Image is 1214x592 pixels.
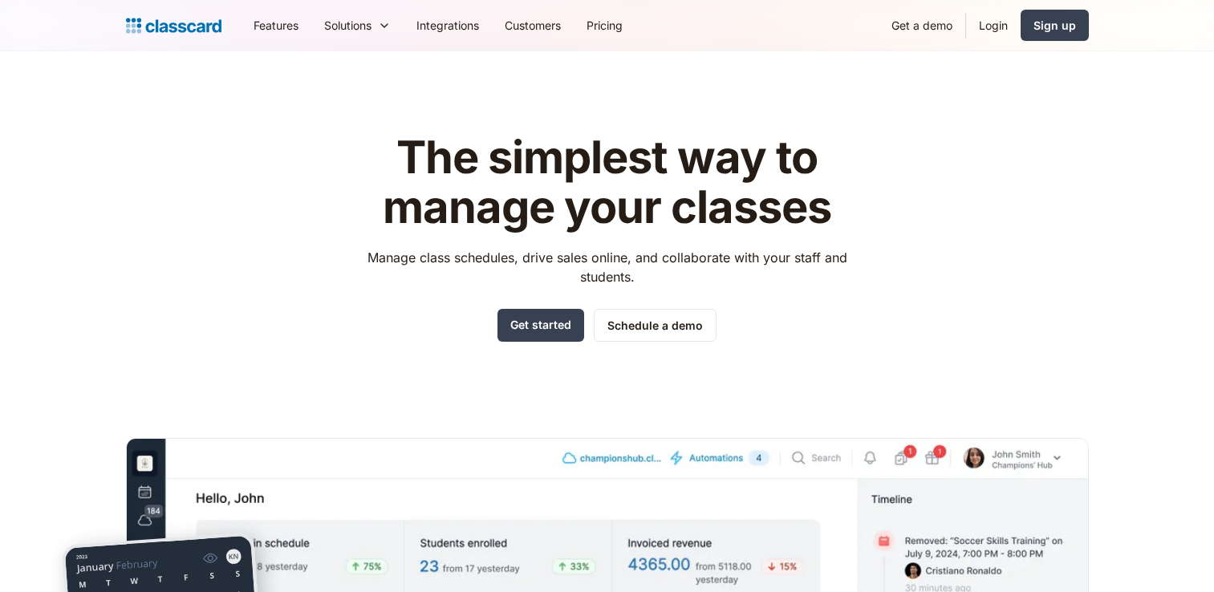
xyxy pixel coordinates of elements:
a: Customers [492,7,574,43]
div: Sign up [1033,17,1076,34]
a: Pricing [574,7,635,43]
a: Login [966,7,1021,43]
a: Get started [497,309,584,342]
a: Features [241,7,311,43]
a: Integrations [404,7,492,43]
div: Solutions [324,17,372,34]
a: Sign up [1021,10,1089,41]
div: Solutions [311,7,404,43]
a: home [126,14,221,37]
p: Manage class schedules, drive sales online, and collaborate with your staff and students. [352,248,862,286]
a: Get a demo [879,7,965,43]
h1: The simplest way to manage your classes [352,133,862,232]
a: Schedule a demo [594,309,717,342]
